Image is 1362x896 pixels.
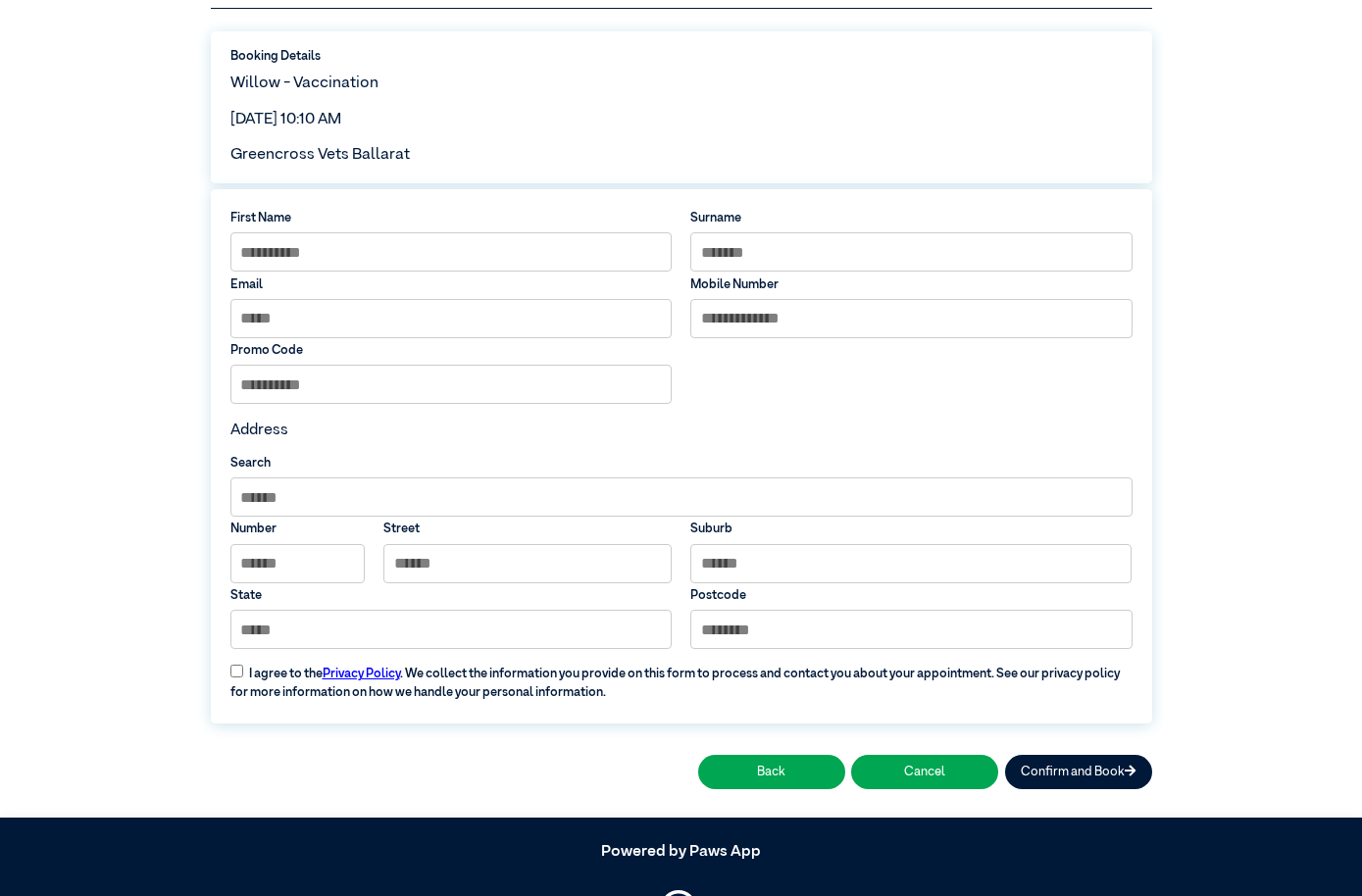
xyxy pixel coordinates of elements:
[690,520,1132,538] label: Suburb
[230,75,378,91] span: Willow - Vaccination
[230,454,1133,473] label: Search
[221,652,1141,702] label: I agree to the . We collect the information you provide on this form to process and contact you a...
[230,47,1133,66] label: Booking Details
[230,586,672,605] label: State
[690,275,1132,294] label: Mobile Number
[230,275,672,294] label: Email
[690,586,1132,605] label: Postcode
[230,209,672,227] label: First Name
[230,341,672,360] label: Promo Code
[323,668,400,680] a: Privacy Policy
[698,755,845,789] button: Back
[230,665,243,677] input: I agree to thePrivacy Policy. We collect the information you provide on this form to process and ...
[211,843,1152,862] h5: Powered by Paws App
[383,520,672,538] label: Street
[690,209,1132,227] label: Surname
[851,755,998,789] button: Cancel
[230,422,1133,440] h4: Address
[230,477,1133,517] input: Search by Suburb
[230,147,410,163] span: Greencross Vets Ballarat
[230,520,365,538] label: Number
[230,112,341,127] span: [DATE] 10:10 AM
[1005,755,1152,789] button: Confirm and Book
